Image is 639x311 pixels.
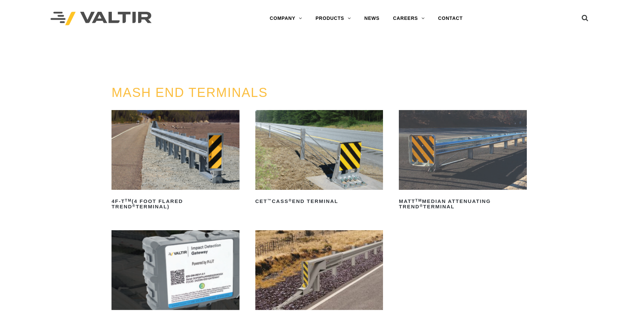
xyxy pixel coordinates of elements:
a: COMPANY [263,12,309,25]
sup: ™ [267,198,272,202]
a: MASH END TERMINALS [111,85,268,100]
a: CAREERS [386,12,432,25]
h2: MATT Median Attenuating TREND Terminal [399,196,527,212]
a: MATTTMMedian Attenuating TREND®Terminal [399,110,527,212]
a: PRODUCTS [309,12,358,25]
sup: ® [420,204,423,208]
a: CONTACT [432,12,470,25]
h2: CET CASS End Terminal [255,196,383,207]
a: CET™CASS®End Terminal [255,110,383,207]
img: SoftStop System End Terminal [255,230,383,310]
sup: TM [415,198,422,202]
a: NEWS [358,12,386,25]
a: 4F-TTM(4 Foot Flared TREND®Terminal) [111,110,239,212]
sup: ® [132,204,136,208]
img: Valtir [51,12,152,26]
sup: TM [125,198,132,202]
h2: 4F-T (4 Foot Flared TREND Terminal) [111,196,239,212]
sup: ® [289,198,292,202]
